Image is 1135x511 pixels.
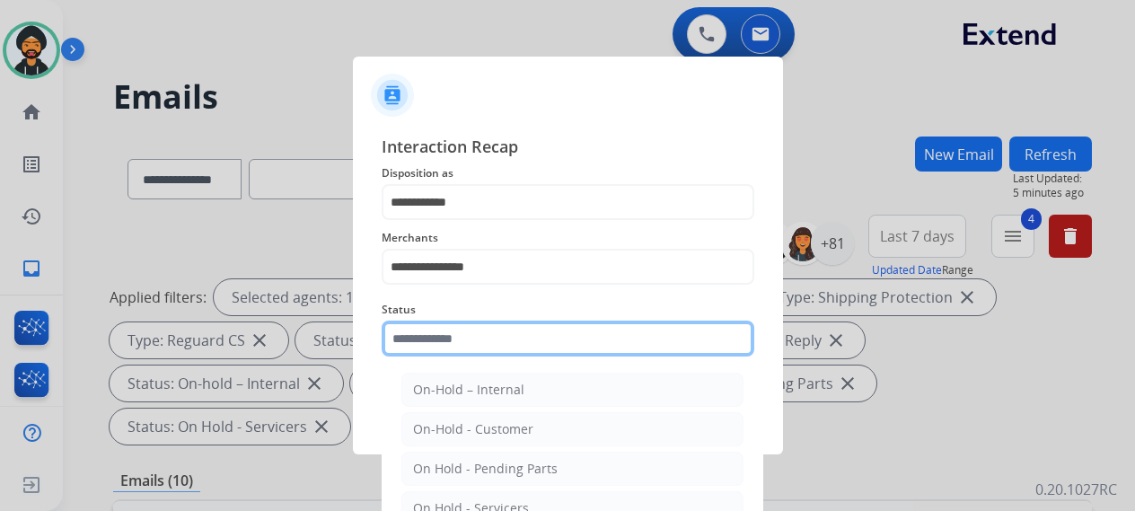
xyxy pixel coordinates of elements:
span: Interaction Recap [382,134,754,163]
span: Disposition as [382,163,754,184]
div: On-Hold - Customer [413,420,533,438]
p: 0.20.1027RC [1035,479,1117,500]
div: On-Hold – Internal [413,381,524,399]
img: contactIcon [371,74,414,117]
div: On Hold - Pending Parts [413,460,558,478]
span: Merchants [382,227,754,249]
span: Status [382,299,754,321]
